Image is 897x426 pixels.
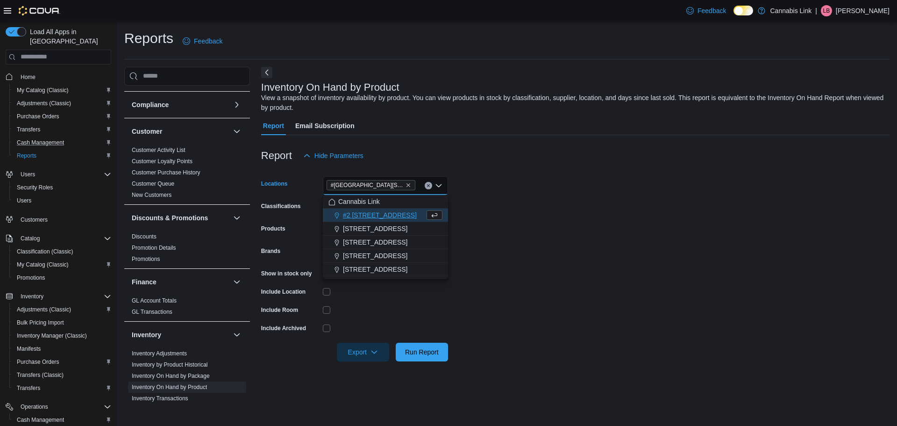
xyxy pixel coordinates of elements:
[13,182,111,193] span: Security Roles
[261,180,288,188] label: Locations
[13,259,72,270] a: My Catalog (Classic)
[124,144,250,204] div: Customer
[13,182,57,193] a: Security Roles
[132,395,188,402] a: Inventory Transactions
[13,111,111,122] span: Purchase Orders
[17,261,69,268] span: My Catalog (Classic)
[9,342,115,355] button: Manifests
[179,32,226,51] a: Feedback
[17,345,41,353] span: Manifests
[132,297,177,304] span: GL Account Totals
[17,139,64,146] span: Cash Management
[13,124,111,135] span: Transfers
[17,401,52,412] button: Operations
[132,350,187,357] a: Inventory Adjustments
[231,99,242,110] button: Compliance
[13,137,111,148] span: Cash Management
[17,319,64,326] span: Bulk Pricing Import
[9,382,115,395] button: Transfers
[396,343,448,361] button: Run Report
[13,383,44,394] a: Transfers
[9,303,115,316] button: Adjustments (Classic)
[323,195,448,209] button: Cannabis Link
[13,150,40,161] a: Reports
[9,258,115,271] button: My Catalog (Classic)
[823,5,830,16] span: LB
[2,168,115,181] button: Users
[9,123,115,136] button: Transfers
[683,1,730,20] a: Feedback
[17,100,71,107] span: Adjustments (Classic)
[425,182,432,189] button: Clear input
[132,213,229,223] button: Discounts & Promotions
[13,98,75,109] a: Adjustments (Classic)
[9,181,115,194] button: Security Roles
[13,330,111,341] span: Inventory Manager (Classic)
[343,224,407,233] span: [STREET_ADDRESS]
[337,343,389,361] button: Export
[132,277,229,287] button: Finance
[342,343,384,361] span: Export
[314,151,363,160] span: Hide Parameters
[17,306,71,313] span: Adjustments (Classic)
[231,329,242,340] button: Inventory
[9,194,115,207] button: Users
[13,330,91,341] a: Inventory Manager (Classic)
[132,233,157,240] span: Discounts
[13,85,72,96] a: My Catalog (Classic)
[323,209,448,222] button: #2 [STREET_ADDRESS]
[263,116,284,135] span: Report
[299,146,367,165] button: Hide Parameters
[19,6,60,15] img: Cova
[13,137,68,148] a: Cash Management
[13,414,111,426] span: Cash Management
[343,210,417,220] span: #2 [STREET_ADDRESS]
[17,401,111,412] span: Operations
[17,72,39,83] a: Home
[17,152,36,159] span: Reports
[132,192,171,198] a: New Customers
[13,343,111,354] span: Manifests
[9,245,115,258] button: Classification (Classic)
[231,276,242,288] button: Finance
[295,116,355,135] span: Email Subscription
[132,191,171,199] span: New Customers
[435,182,442,189] button: Close list of options
[13,195,35,206] a: Users
[132,100,169,109] h3: Compliance
[770,5,812,16] p: Cannabis Link
[733,15,734,16] span: Dark Mode
[17,197,31,204] span: Users
[13,259,111,270] span: My Catalog (Classic)
[21,235,40,242] span: Catalog
[17,274,45,282] span: Promotions
[338,197,380,206] span: Cannabis Link
[17,384,40,392] span: Transfers
[9,368,115,382] button: Transfers (Classic)
[231,212,242,224] button: Discounts & Promotions
[132,255,160,263] span: Promotions
[194,36,222,46] span: Feedback
[9,355,115,368] button: Purchase Orders
[17,233,111,244] span: Catalog
[17,233,43,244] button: Catalog
[21,293,43,300] span: Inventory
[13,111,63,122] a: Purchase Orders
[9,316,115,329] button: Bulk Pricing Import
[13,246,77,257] a: Classification (Classic)
[13,195,111,206] span: Users
[9,149,115,162] button: Reports
[132,169,200,176] span: Customer Purchase History
[132,158,192,165] span: Customer Loyalty Points
[261,288,306,296] label: Include Location
[13,317,111,328] span: Bulk Pricing Import
[132,245,176,251] a: Promotion Details
[9,84,115,97] button: My Catalog (Classic)
[132,309,172,315] a: GL Transactions
[132,180,174,188] span: Customer Queue
[13,343,44,354] a: Manifests
[132,372,210,380] span: Inventory On Hand by Package
[261,247,280,255] label: Brands
[17,71,111,83] span: Home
